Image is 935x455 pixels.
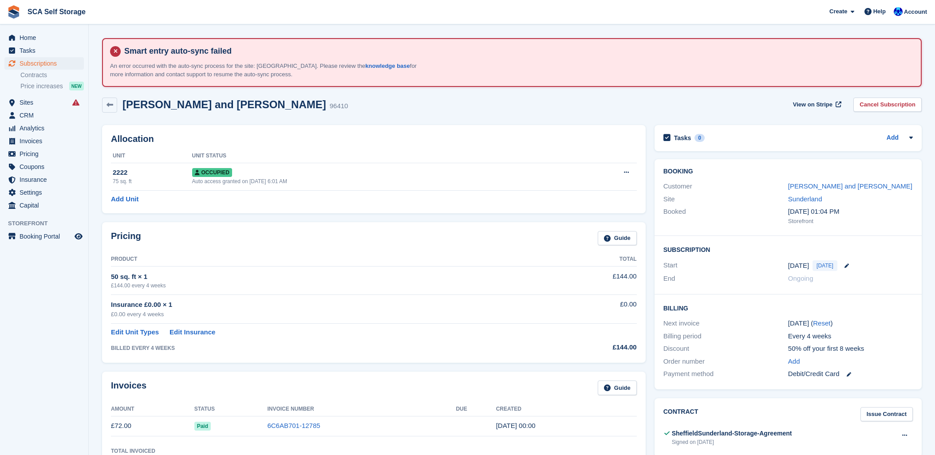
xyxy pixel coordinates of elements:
[598,380,637,395] a: Guide
[170,327,215,337] a: Edit Insurance
[788,207,913,217] div: [DATE] 01:04 PM
[111,380,146,395] h2: Invoices
[365,63,410,69] a: knowledge base
[4,96,84,109] a: menu
[20,199,73,212] span: Capital
[788,261,809,271] time: 2025-09-02 23:00:00 UTC
[111,149,192,163] th: Unit
[20,135,73,147] span: Invoices
[789,98,843,112] a: View on Stripe
[538,342,637,353] div: £144.00
[20,44,73,57] span: Tasks
[4,148,84,160] a: menu
[111,252,538,267] th: Product
[20,122,73,134] span: Analytics
[111,447,155,455] div: Total Invoiced
[904,8,927,16] span: Account
[793,100,832,109] span: View on Stripe
[4,173,84,186] a: menu
[111,344,538,352] div: BILLED EVERY 4 WEEKS
[788,275,813,282] span: Ongoing
[813,319,830,327] a: Reset
[20,31,73,44] span: Home
[663,331,788,341] div: Billing period
[813,260,837,271] span: [DATE]
[694,134,705,142] div: 0
[111,327,159,337] a: Edit Unit Types
[20,161,73,173] span: Coupons
[73,231,84,242] a: Preview store
[538,267,637,294] td: £144.00
[496,402,637,416] th: Created
[788,369,913,379] div: Debit/Credit Card
[887,133,899,143] a: Add
[113,177,192,185] div: 75 sq. ft
[4,186,84,199] a: menu
[4,31,84,44] a: menu
[4,230,84,243] a: menu
[788,318,913,329] div: [DATE] ( )
[4,161,84,173] a: menu
[663,369,788,379] div: Payment method
[111,310,538,319] div: £0.00 every 4 weeks
[111,272,538,282] div: 50 sq. ft × 1
[20,57,73,70] span: Subscriptions
[663,181,788,192] div: Customer
[663,245,913,254] h2: Subscription
[8,219,88,228] span: Storefront
[111,134,637,144] h2: Allocation
[111,231,141,246] h2: Pricing
[20,230,73,243] span: Booking Portal
[672,429,792,438] div: SheffieldSunderland-Storage-Agreement
[24,4,89,19] a: SCA Self Storage
[192,177,564,185] div: Auto access granted on [DATE] 6:01 AM
[113,168,192,178] div: 2222
[20,173,73,186] span: Insurance
[663,168,913,175] h2: Booking
[20,81,84,91] a: Price increases NEW
[111,300,538,310] div: Insurance £0.00 × 1
[538,252,637,267] th: Total
[194,402,268,416] th: Status
[20,109,73,122] span: CRM
[111,402,194,416] th: Amount
[538,294,637,323] td: £0.00
[663,194,788,204] div: Site
[4,122,84,134] a: menu
[192,149,564,163] th: Unit Status
[122,98,326,110] h2: [PERSON_NAME] and [PERSON_NAME]
[672,438,792,446] div: Signed on [DATE]
[894,7,903,16] img: Kelly Neesham
[20,82,63,90] span: Price increases
[663,357,788,367] div: Order number
[663,303,913,312] h2: Billing
[72,99,79,106] i: Smart entry sync failures have occurred
[110,62,421,79] p: An error occurred with the auto-sync process for the site: [GEOGRAPHIC_DATA]. Please review the f...
[330,101,348,111] div: 96410
[111,282,538,290] div: £144.00 every 4 weeks
[829,7,847,16] span: Create
[4,44,84,57] a: menu
[853,98,922,112] a: Cancel Subscription
[788,182,912,190] a: [PERSON_NAME] and [PERSON_NAME]
[267,422,320,429] a: 6C6AB701-12785
[788,331,913,341] div: Every 4 weeks
[860,407,913,422] a: Issue Contract
[456,402,496,416] th: Due
[20,71,84,79] a: Contracts
[496,422,536,429] time: 2025-09-02 23:00:43 UTC
[663,407,698,422] h2: Contract
[663,318,788,329] div: Next invoice
[111,416,194,436] td: £72.00
[788,344,913,354] div: 50% off your first 8 weeks
[663,260,788,271] div: Start
[20,186,73,199] span: Settings
[4,199,84,212] a: menu
[788,195,822,203] a: Sunderland
[4,135,84,147] a: menu
[674,134,691,142] h2: Tasks
[788,357,800,367] a: Add
[873,7,886,16] span: Help
[663,274,788,284] div: End
[20,148,73,160] span: Pricing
